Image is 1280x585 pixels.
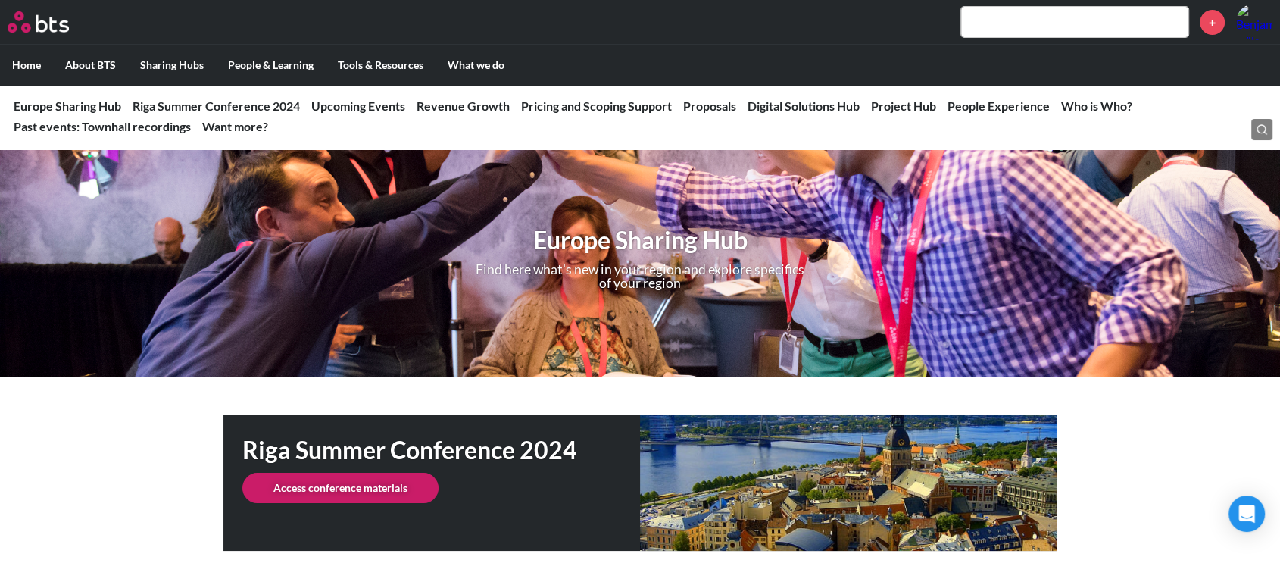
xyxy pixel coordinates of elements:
a: Riga Summer Conference 2024 [133,99,300,113]
a: Project Hub [871,99,936,113]
a: Past events: Townhall recordings [14,119,191,133]
img: Benjamin Wilcock [1236,4,1272,40]
a: + [1200,10,1225,35]
a: Who is Who? [1061,99,1132,113]
a: Pricing and Scoping Support [521,99,672,113]
a: Europe Sharing Hub [14,99,121,113]
img: BTS Logo [8,11,69,33]
a: Digital Solutions Hub [748,99,860,113]
a: Profile [1236,4,1272,40]
label: About BTS [53,45,128,85]
label: People & Learning [216,45,326,85]
p: Find here what's new in your region and explore specifics of your region [475,263,805,289]
label: What we do [436,45,517,85]
label: Tools & Resources [326,45,436,85]
label: Sharing Hubs [128,45,216,85]
a: Go home [8,11,97,33]
a: Want more? [202,119,268,133]
a: Access conference materials [242,473,439,503]
div: Open Intercom Messenger [1228,496,1265,532]
h1: Europe Sharing Hub [434,224,847,258]
a: People Experience [948,99,1050,113]
a: Revenue Growth [417,99,510,113]
a: Upcoming Events [311,99,405,113]
a: Proposals [683,99,736,113]
h1: Riga Summer Conference 2024 [242,433,640,468]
